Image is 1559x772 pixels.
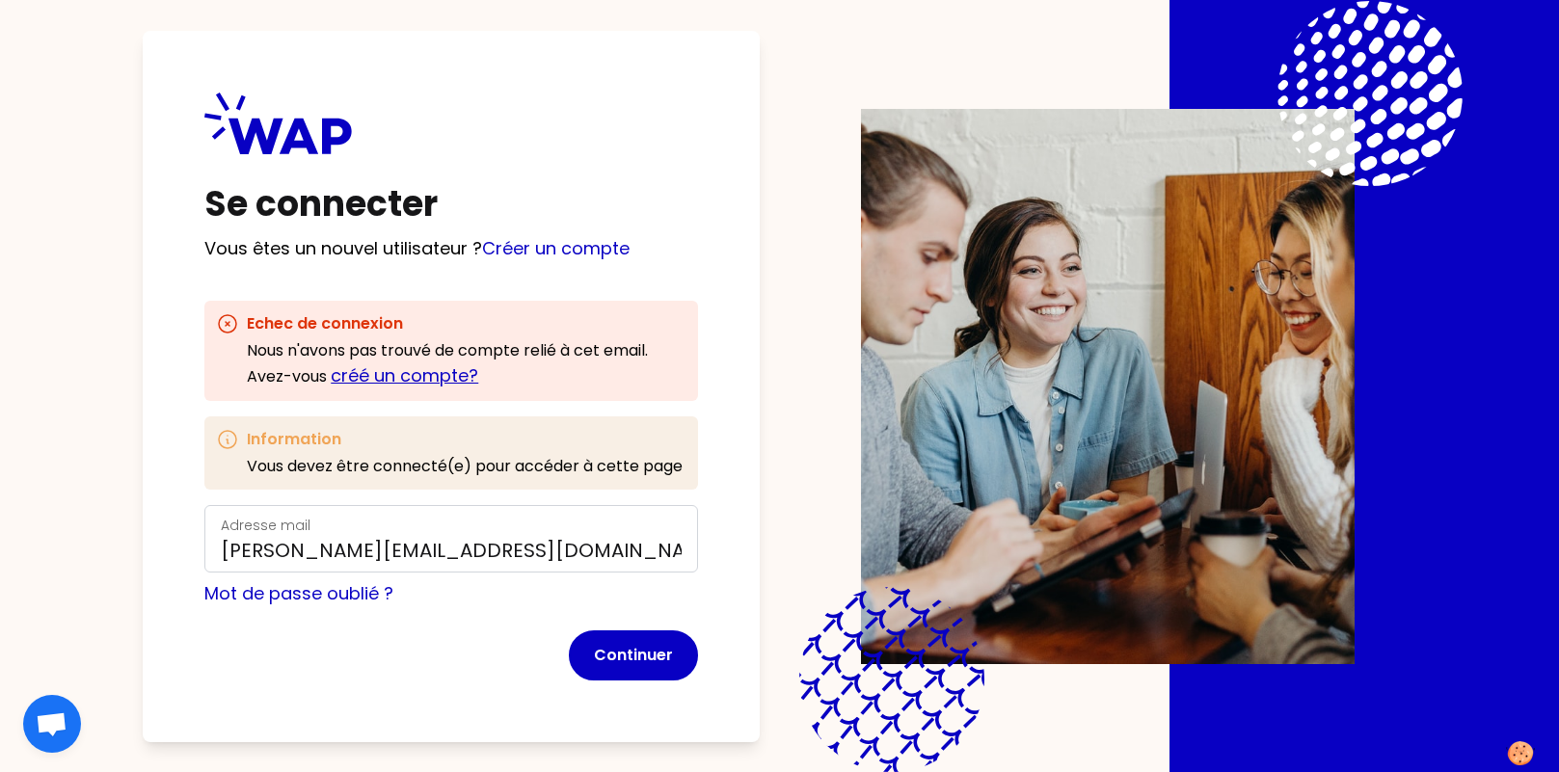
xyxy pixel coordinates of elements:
[247,455,683,478] p: Vous devez être connecté(e) pour accéder à cette page
[204,185,698,224] h1: Se connecter
[569,630,698,680] button: Continuer
[247,339,686,389] div: Nous n'avons pas trouvé de compte relié à cet email . Avez-vous
[247,428,683,451] h3: Information
[221,516,310,535] label: Adresse mail
[482,236,630,260] a: Créer un compte
[331,363,478,387] a: créé un compte?
[204,581,393,605] a: Mot de passe oublié ?
[23,695,81,753] div: Ouvrir le chat
[204,235,698,262] p: Vous êtes un nouvel utilisateur ?
[247,312,686,335] h3: Echec de connexion
[861,109,1355,664] img: Description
